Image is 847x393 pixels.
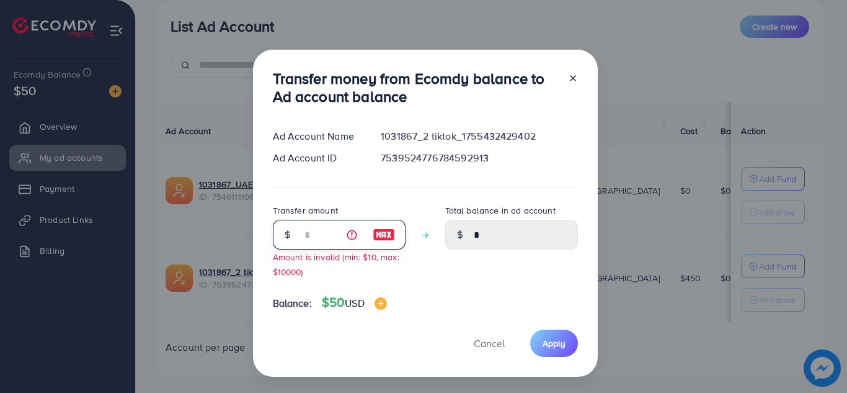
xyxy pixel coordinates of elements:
h3: Transfer money from Ecomdy balance to Ad account balance [273,70,558,106]
img: image [375,297,387,310]
small: Amount is invalid (min: $10, max: $10000) [273,251,399,277]
label: Total balance in ad account [445,204,556,217]
div: 1031867_2 tiktok_1755432429402 [371,129,587,143]
div: Ad Account ID [263,151,371,165]
div: 7539524776784592913 [371,151,587,165]
span: Apply [543,337,565,350]
div: Ad Account Name [263,129,371,143]
label: Transfer amount [273,204,338,217]
span: Cancel [474,337,505,350]
h4: $50 [322,295,387,310]
button: Apply [530,330,578,356]
img: image [373,227,395,242]
span: Balance: [273,296,312,310]
span: USD [345,296,364,310]
button: Cancel [458,330,520,356]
